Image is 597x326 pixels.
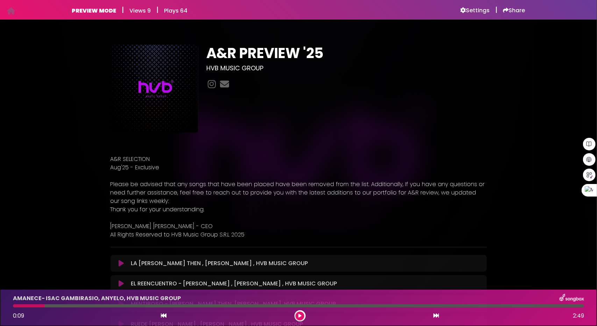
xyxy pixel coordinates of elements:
[164,7,188,14] h6: Plays 64
[461,7,490,14] a: Settings
[573,312,584,320] span: 2:49
[111,163,487,172] p: Aug'25 - Exclusive
[157,6,159,14] h5: |
[503,7,525,14] a: Share
[13,294,181,303] p: AMANECE- ISAC GAMBIRASIO, ANYELO, HVB MUSIC GROUP
[560,294,584,303] img: songbox-logo-white.png
[207,64,487,72] h3: HVB MUSIC GROUP
[111,45,198,133] img: ECJrYCpsQLOSUcl9Yvpd
[131,279,337,288] p: EL REENCUENTRO - [PERSON_NAME] , [PERSON_NAME] , HVB MUSIC GROUP
[72,7,116,14] h6: PREVIEW MODE
[111,231,487,239] p: All Rights Reserved to HVB Music Group S.R.L 2025
[111,222,487,231] p: [PERSON_NAME] [PERSON_NAME] - CEO
[13,312,24,320] span: 0:09
[111,180,487,205] p: Please be advised that any songs that have been placed have been removed from the list. Additiona...
[111,205,487,214] p: Thank you for your understanding.
[496,6,498,14] h5: |
[130,7,151,14] h6: Views 9
[122,6,124,14] h5: |
[111,155,487,163] p: A&R SELECTION
[207,45,487,62] h1: A&R PREVIEW '25
[131,259,308,268] p: LA [PERSON_NAME] THEN , [PERSON_NAME] , HVB MUSIC GROUP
